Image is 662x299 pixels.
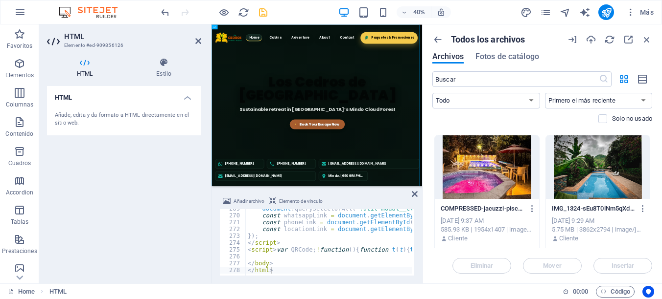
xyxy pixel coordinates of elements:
[586,34,596,45] i: Cargar
[159,6,171,18] button: undo
[7,42,32,50] p: Favoritos
[160,7,171,18] i: Deshacer: Cambiar HTML (Ctrl+Z)
[6,101,34,108] p: Columnas
[573,286,588,298] span: 00 00
[604,34,615,45] i: Volver a cargar
[579,7,591,18] i: AI Writer
[540,7,551,18] i: Páginas (Ctrl+Alt+S)
[268,195,324,207] button: Elemento de vínculo
[626,7,654,17] span: Más
[49,286,67,298] nav: breadcrumb
[126,58,201,78] h4: Estilo
[5,130,33,138] p: Contenido
[622,4,658,20] button: Más
[441,216,533,225] div: [DATE] 9:37 AM
[600,286,630,298] span: Código
[432,51,464,63] span: Archivos
[220,239,246,246] div: 274
[448,234,468,243] p: Cliente
[437,8,446,17] i: Al redimensionar, ajustar el nivel de zoom automáticamente para ajustarse al dispositivo elegido.
[64,41,182,50] h3: Elemento #ed-909856126
[220,212,246,219] div: 270
[397,6,431,18] button: 40%
[552,216,644,225] div: [DATE] 9:29 AM
[49,286,67,298] span: Haz clic para seleccionar y doble clic para editar
[234,195,264,207] span: Añadir archivo
[220,233,246,239] div: 273
[601,7,612,18] i: Publicar
[8,286,35,298] a: Home
[220,226,246,233] div: 272
[8,159,31,167] p: Cuadros
[552,204,635,213] p: IMG_1324-sEu8T0lNm5qXdXbCMtvv5w.JPG
[559,234,579,243] p: Cliente
[6,189,33,196] p: Accordion
[580,288,581,295] span: :
[559,6,571,18] button: navigator
[552,225,644,234] div: 5.75 MB | 3862x2794 | image/jpeg
[623,34,634,45] i: Maximizar
[563,286,589,298] h6: Tiempo de la sesión
[55,111,193,128] div: Añade, edita y da formato a HTML directamente en el sitio web.
[567,34,578,45] i: Importación de URL
[520,6,532,18] button: design
[47,58,126,78] h4: HTML
[220,267,246,274] div: 278
[432,71,599,87] input: Buscar
[47,86,201,104] h4: HTML
[475,51,539,63] span: Fotos de catálogo
[257,6,269,18] button: save
[237,6,249,18] button: reload
[5,71,34,79] p: Elementos
[540,6,551,18] button: pages
[64,32,201,41] h2: HTML
[441,204,524,213] p: COMPRESSED-jacuzzi-piscina-agua-lila-psU7TDPTRFkFwQlOcZRHSw.jpg
[596,286,635,298] button: Código
[411,6,427,18] h6: 40%
[220,219,246,226] div: 271
[11,218,29,226] p: Tablas
[451,34,525,45] p: Todos los archivos
[220,253,246,260] div: 276
[641,34,652,45] i: Cerrar
[220,246,246,253] div: 275
[279,195,323,207] span: Elemento de vínculo
[220,260,246,267] div: 277
[441,225,533,234] div: 585.93 KB | 1954x1407 | image/jpeg
[2,247,37,255] p: Prestaciones
[221,195,266,207] button: Añadir archivo
[56,6,130,18] img: Editor Logo
[612,114,652,123] p: Solo muestra los archivos que no están usándose en el sitio web. Los archivos añadidos durante es...
[598,4,614,20] button: publish
[642,286,654,298] button: Usercentrics
[579,6,591,18] button: text_generator
[432,34,443,45] i: Mostrar todas las carpetas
